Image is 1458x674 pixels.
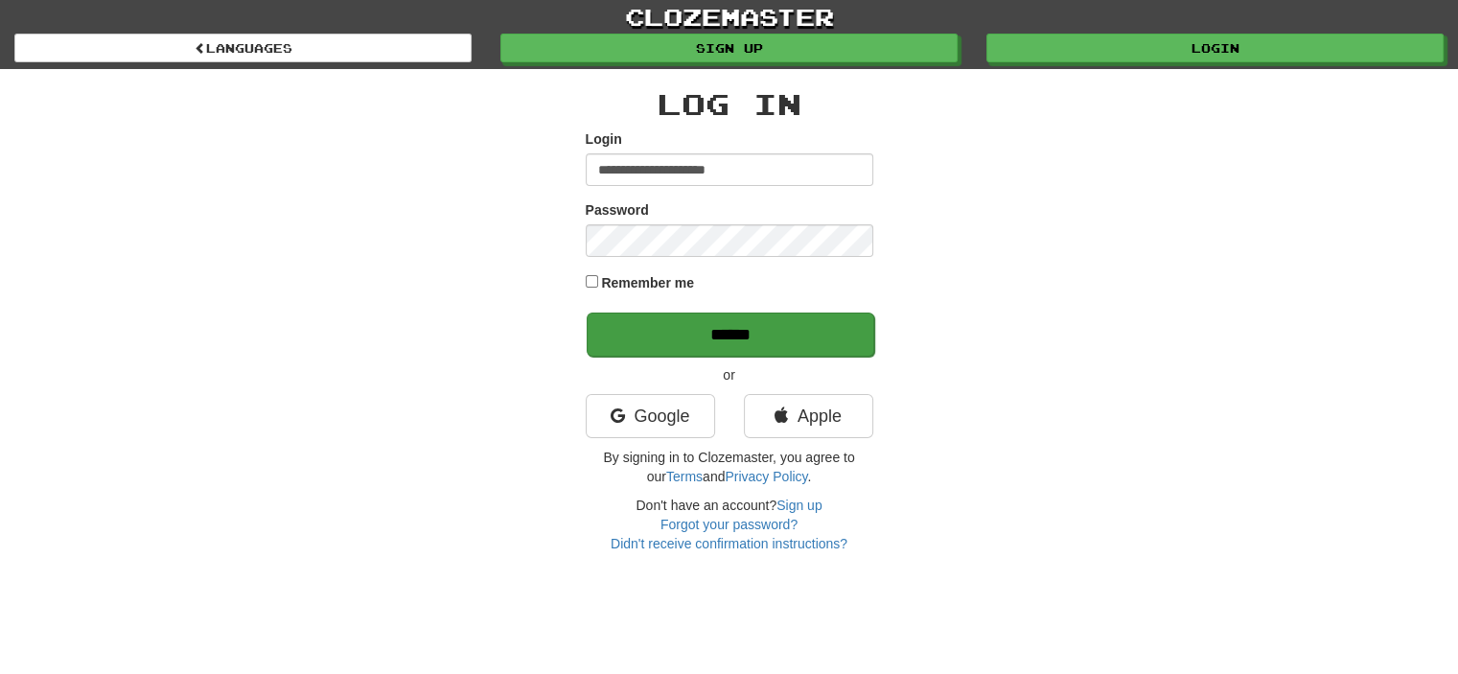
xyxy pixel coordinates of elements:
[586,88,873,120] h2: Log In
[601,273,694,292] label: Remember me
[586,496,873,553] div: Don't have an account?
[586,200,649,220] label: Password
[986,34,1444,62] a: Login
[586,365,873,384] p: or
[666,469,703,484] a: Terms
[14,34,472,62] a: Languages
[500,34,958,62] a: Sign up
[660,517,798,532] a: Forgot your password?
[611,536,847,551] a: Didn't receive confirmation instructions?
[776,498,822,513] a: Sign up
[586,448,873,486] p: By signing in to Clozemaster, you agree to our and .
[725,469,807,484] a: Privacy Policy
[586,394,715,438] a: Google
[586,129,622,149] label: Login
[744,394,873,438] a: Apple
